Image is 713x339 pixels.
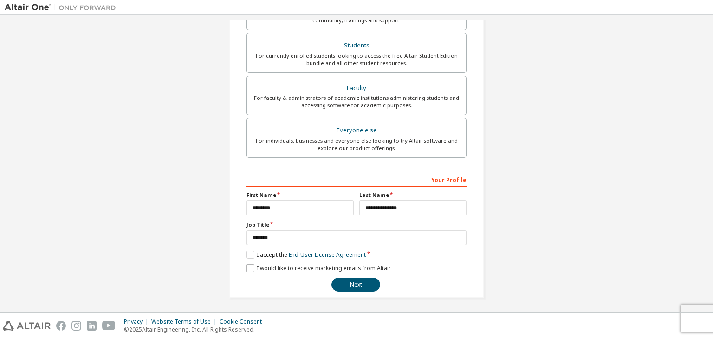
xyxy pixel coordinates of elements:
[102,321,116,331] img: youtube.svg
[56,321,66,331] img: facebook.svg
[151,318,220,326] div: Website Terms of Use
[71,321,81,331] img: instagram.svg
[220,318,267,326] div: Cookie Consent
[331,278,380,292] button: Next
[289,251,366,259] a: End-User License Agreement
[359,191,467,199] label: Last Name
[253,52,460,67] div: For currently enrolled students looking to access the free Altair Student Edition bundle and all ...
[253,124,460,137] div: Everyone else
[246,264,391,272] label: I would like to receive marketing emails from Altair
[246,221,467,228] label: Job Title
[253,94,460,109] div: For faculty & administrators of academic institutions administering students and accessing softwa...
[253,82,460,95] div: Faculty
[3,321,51,331] img: altair_logo.svg
[5,3,121,12] img: Altair One
[253,137,460,152] div: For individuals, businesses and everyone else looking to try Altair software and explore our prod...
[246,172,467,187] div: Your Profile
[246,251,366,259] label: I accept the
[124,318,151,326] div: Privacy
[124,326,267,333] p: © 2025 Altair Engineering, Inc. All Rights Reserved.
[246,191,354,199] label: First Name
[87,321,97,331] img: linkedin.svg
[253,39,460,52] div: Students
